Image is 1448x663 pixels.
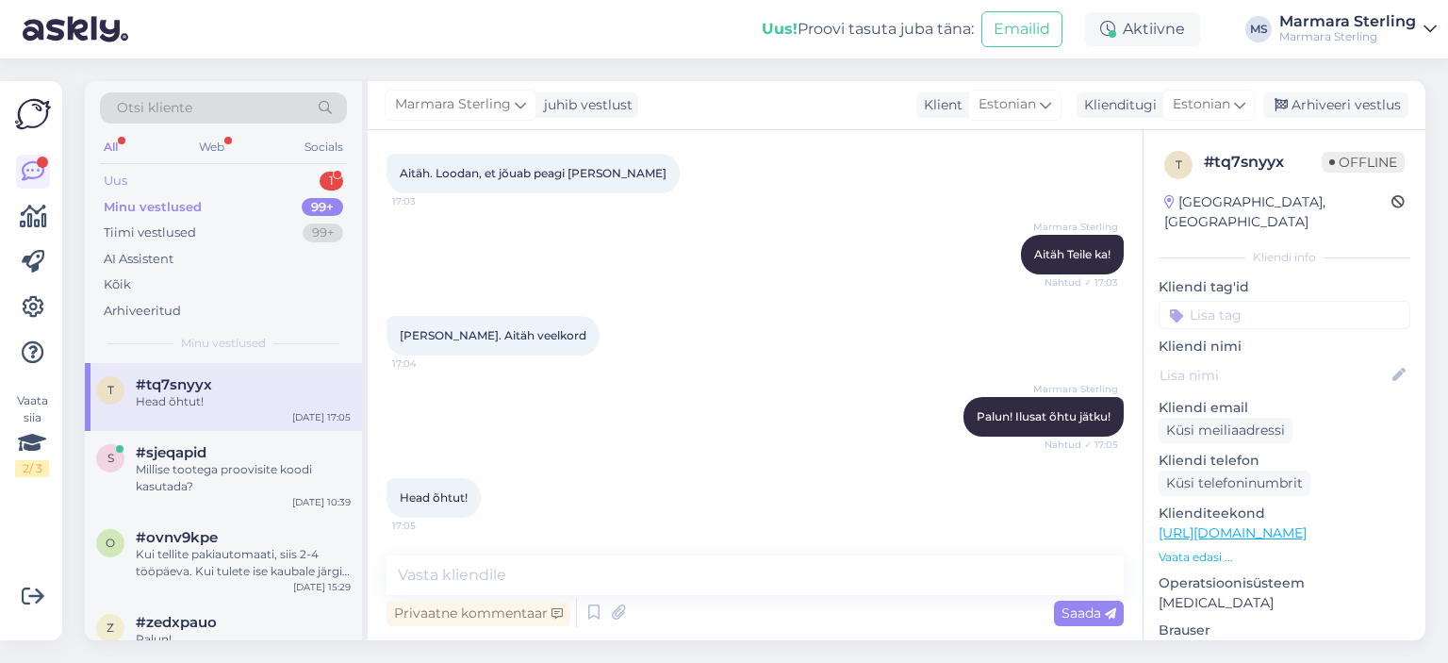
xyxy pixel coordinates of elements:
[107,383,114,397] span: t
[1159,573,1410,593] p: Operatsioonisüsteem
[136,546,351,580] div: Kui tellite pakiautomaati, siis 2-4 tööpäeva. Kui tulete ise kaubale järgi, siis saab kätte juba ...
[104,172,127,191] div: Uus
[762,18,974,41] div: Proovi tasuta juba täna:
[1085,12,1200,46] div: Aktiivne
[1159,504,1410,523] p: Klienditeekond
[979,94,1036,115] span: Estonian
[104,302,181,321] div: Arhiveeritud
[15,460,49,477] div: 2 / 3
[1279,14,1416,29] div: Marmara Sterling
[104,250,173,269] div: AI Assistent
[1279,29,1416,44] div: Marmara Sterling
[292,410,351,424] div: [DATE] 17:05
[104,224,196,242] div: Tiimi vestlused
[1160,365,1389,386] input: Lisa nimi
[136,529,218,546] span: #ovnv9kpe
[292,495,351,509] div: [DATE] 10:39
[981,11,1062,47] button: Emailid
[107,621,114,635] span: z
[1164,192,1391,232] div: [GEOGRAPHIC_DATA], [GEOGRAPHIC_DATA]
[1045,438,1118,452] span: Nähtud ✓ 17:05
[136,393,351,410] div: Head õhtut!
[1279,14,1437,44] a: Marmara SterlingMarmara Sterling
[136,631,351,648] div: Palun!
[1159,249,1410,266] div: Kliendi info
[400,490,468,505] span: Head õhtut!
[104,275,131,294] div: Kõik
[303,224,343,242] div: 99+
[395,94,511,115] span: Marmara Sterling
[117,98,192,118] span: Otsi kliente
[320,172,343,191] div: 1
[1159,301,1410,329] input: Lisa tag
[916,95,963,115] div: Klient
[1159,398,1410,418] p: Kliendi email
[107,451,114,465] span: s
[1159,451,1410,471] p: Kliendi telefon
[1176,157,1182,172] span: t
[1159,593,1410,613] p: [MEDICAL_DATA]
[392,194,463,208] span: 17:03
[15,392,49,477] div: Vaata siia
[1159,524,1307,541] a: [URL][DOMAIN_NAME]
[977,409,1111,423] span: Palun! Ilusat õhtu jätku!
[1263,92,1408,118] div: Arhiveeri vestlus
[1045,275,1118,290] span: Nähtud ✓ 17:03
[106,536,115,550] span: o
[15,96,51,132] img: Askly Logo
[387,601,570,626] div: Privaatne kommentaar
[536,95,633,115] div: juhib vestlust
[136,376,212,393] span: #tq7snyyx
[1159,471,1310,496] div: Küsi telefoninumbrit
[400,328,586,342] span: [PERSON_NAME]. Aitäh veelkord
[181,335,266,352] span: Minu vestlused
[136,461,351,495] div: Millise tootega proovisite koodi kasutada?
[1159,549,1410,566] p: Vaata edasi ...
[1033,382,1118,396] span: Marmara Sterling
[1159,277,1410,297] p: Kliendi tag'id
[392,356,463,371] span: 17:04
[762,20,798,38] b: Uus!
[301,135,347,159] div: Socials
[1061,605,1116,622] span: Saada
[1033,220,1118,234] span: Marmara Sterling
[136,444,206,461] span: #sjeqapid
[1159,621,1410,640] p: Brauser
[1173,94,1230,115] span: Estonian
[293,580,351,594] div: [DATE] 15:29
[1159,337,1410,356] p: Kliendi nimi
[400,166,666,180] span: Aitäh. Loodan, et jõuab peagi [PERSON_NAME]
[1322,152,1405,173] span: Offline
[1034,247,1111,261] span: Aitäh Teile ka!
[136,614,217,631] span: #zedxpauo
[1245,16,1272,42] div: MS
[1077,95,1157,115] div: Klienditugi
[302,198,343,217] div: 99+
[1159,418,1292,443] div: Küsi meiliaadressi
[104,198,202,217] div: Minu vestlused
[1204,151,1322,174] div: # tq7snyyx
[195,135,228,159] div: Web
[392,519,463,533] span: 17:05
[100,135,122,159] div: All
